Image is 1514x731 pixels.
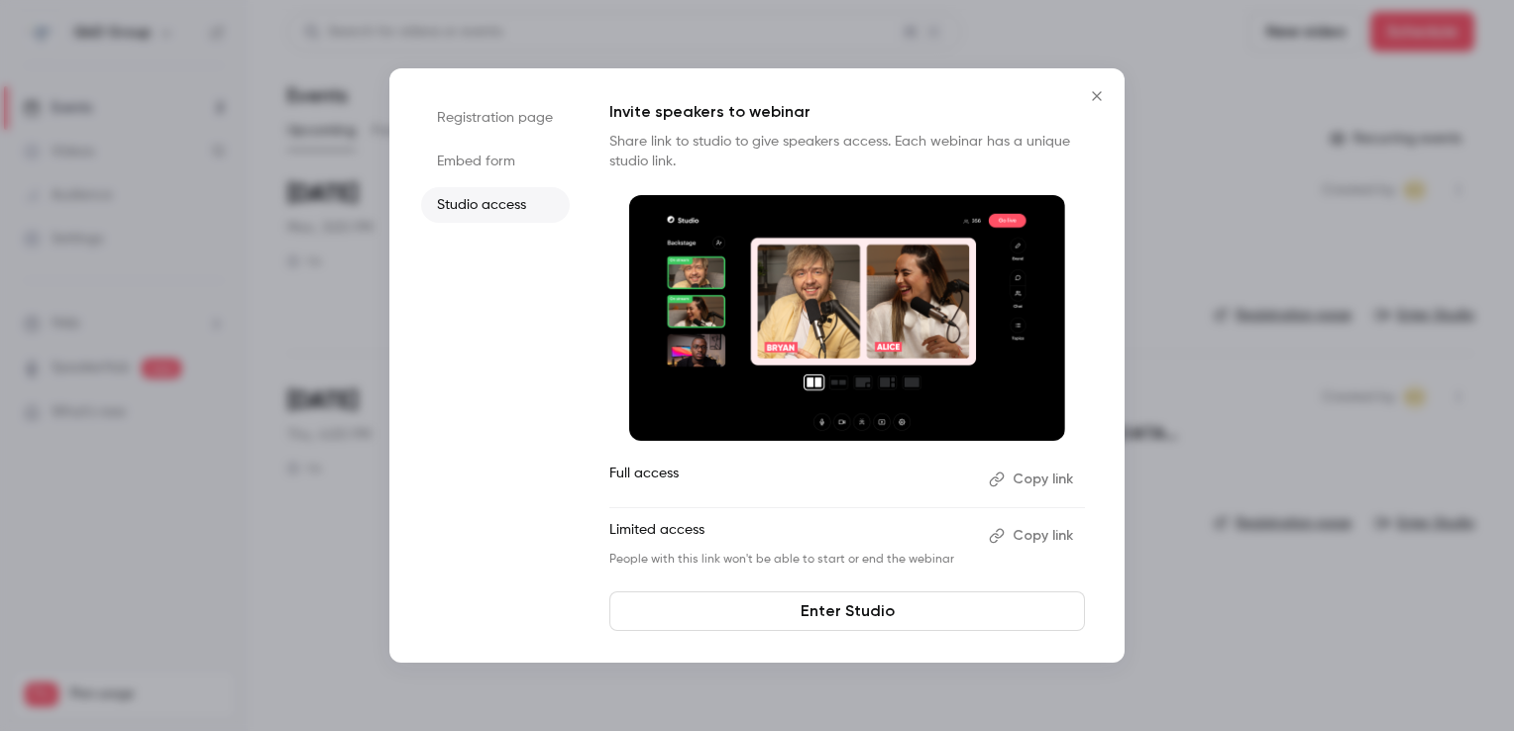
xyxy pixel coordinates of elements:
p: Invite speakers to webinar [609,100,1085,124]
li: Registration page [421,100,570,136]
p: Share link to studio to give speakers access. Each webinar has a unique studio link. [609,132,1085,171]
button: Copy link [981,520,1085,552]
img: Invite speakers to webinar [629,195,1065,441]
p: Full access [609,464,973,495]
button: Close [1077,76,1117,116]
a: Enter Studio [609,591,1085,631]
button: Copy link [981,464,1085,495]
li: Studio access [421,187,570,223]
li: Embed form [421,144,570,179]
p: People with this link won't be able to start or end the webinar [609,552,973,568]
p: Limited access [609,520,973,552]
